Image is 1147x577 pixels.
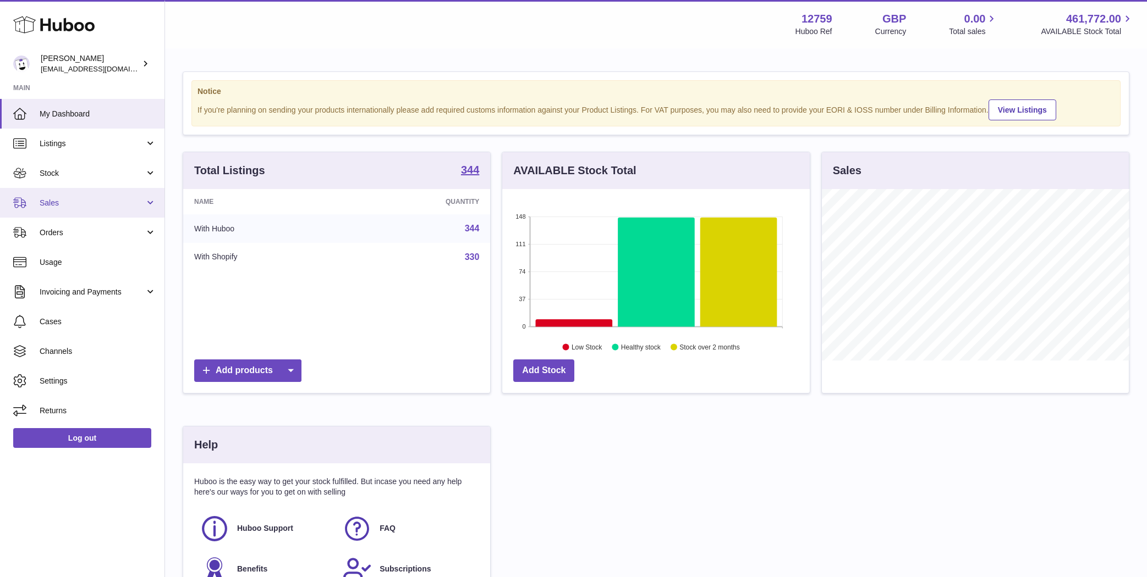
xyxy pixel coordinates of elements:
span: 0.00 [964,12,986,26]
span: Returns [40,406,156,416]
text: 111 [515,241,525,247]
a: View Listings [989,99,1056,120]
span: My Dashboard [40,109,156,119]
text: 37 [519,296,526,302]
span: Sales [40,198,145,208]
span: Channels [40,346,156,357]
div: Huboo Ref [795,26,832,37]
text: Low Stock [572,343,602,351]
span: Invoicing and Payments [40,287,145,297]
text: Stock over 2 months [680,343,740,351]
span: Benefits [237,564,267,574]
span: 461,772.00 [1066,12,1121,26]
a: Add Stock [513,359,574,382]
span: FAQ [380,523,396,534]
h3: AVAILABLE Stock Total [513,163,636,178]
td: With Shopify [183,243,349,271]
a: FAQ [342,514,474,543]
div: Currency [875,26,907,37]
img: sofiapanwar@unndr.com [13,56,30,72]
text: Healthy stock [621,343,661,351]
span: Usage [40,257,156,268]
h3: Sales [833,163,861,178]
span: Huboo Support [237,523,293,534]
strong: Notice [197,86,1115,97]
text: 74 [519,268,526,275]
a: 344 [461,164,479,177]
a: 0.00 Total sales [949,12,998,37]
p: Huboo is the easy way to get your stock fulfilled. But incase you need any help here's our ways f... [194,476,479,497]
strong: 344 [461,164,479,175]
div: If you're planning on sending your products internationally please add required customs informati... [197,98,1115,120]
a: Add products [194,359,301,382]
th: Name [183,189,349,214]
span: Listings [40,138,145,149]
span: Subscriptions [380,564,431,574]
span: [EMAIL_ADDRESS][DOMAIN_NAME] [41,64,162,73]
th: Quantity [349,189,490,214]
span: Total sales [949,26,998,37]
strong: GBP [882,12,906,26]
span: Orders [40,228,145,238]
span: AVAILABLE Stock Total [1041,26,1134,37]
strong: 12759 [802,12,832,26]
a: 344 [465,224,480,233]
a: Log out [13,428,151,448]
span: Stock [40,168,145,179]
div: [PERSON_NAME] [41,53,140,74]
span: Settings [40,376,156,386]
h3: Help [194,437,218,452]
text: 148 [515,213,525,220]
h3: Total Listings [194,163,265,178]
td: With Huboo [183,214,349,243]
span: Cases [40,317,156,327]
a: Huboo Support [200,514,331,543]
a: 330 [465,252,480,262]
a: 461,772.00 AVAILABLE Stock Total [1041,12,1134,37]
text: 0 [523,323,526,330]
